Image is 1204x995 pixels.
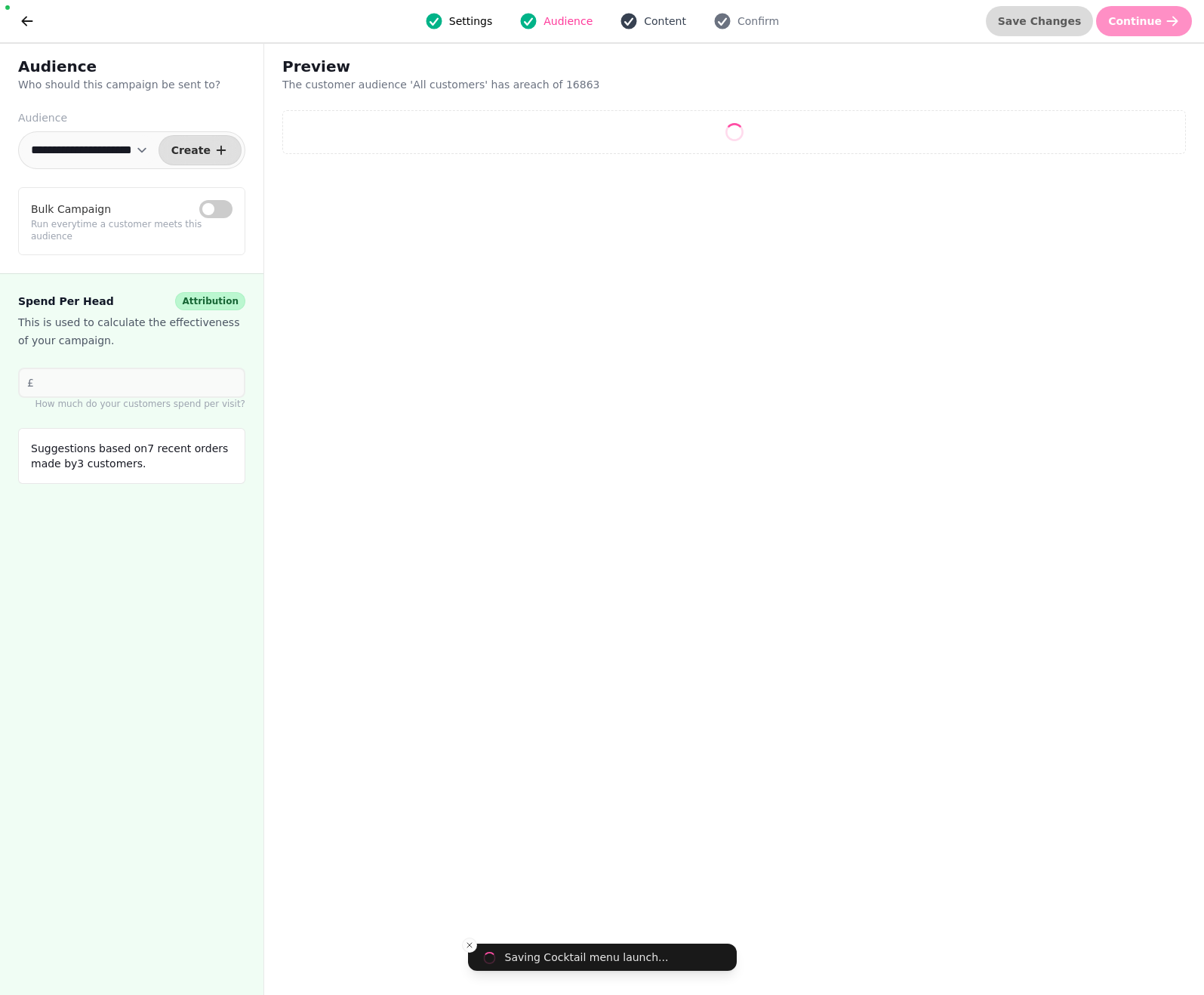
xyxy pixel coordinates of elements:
div: Attribution [175,292,245,310]
span: Save Changes [998,16,1082,26]
span: Confirm [737,14,779,29]
p: Suggestions based on 7 recent orders made by 3 customers. [31,441,232,471]
button: Save Changes [986,6,1094,36]
p: How much do your customers spend per visit? [18,398,245,410]
label: Bulk Campaign [31,200,111,218]
div: Saving Cocktail menu launch... [505,950,669,965]
span: Continue [1108,16,1162,26]
span: Audience [543,14,593,29]
span: Content [644,14,686,29]
span: Settings [449,14,492,29]
button: Continue [1096,6,1192,36]
p: This is used to calculate the effectiveness of your campaign. [18,313,245,350]
p: The customer audience ' All customers ' has a reach of 16863 [282,77,669,92]
span: Spend Per Head [18,292,114,310]
p: Who should this campaign be sent to? [18,77,245,92]
button: Close toast [462,938,477,953]
h2: Audience [18,56,245,77]
button: go back [12,6,42,36]
h2: Preview [282,56,572,77]
p: Run everytime a customer meets this audience [31,218,232,242]
label: Audience [18,110,245,125]
button: Create [159,135,242,165]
